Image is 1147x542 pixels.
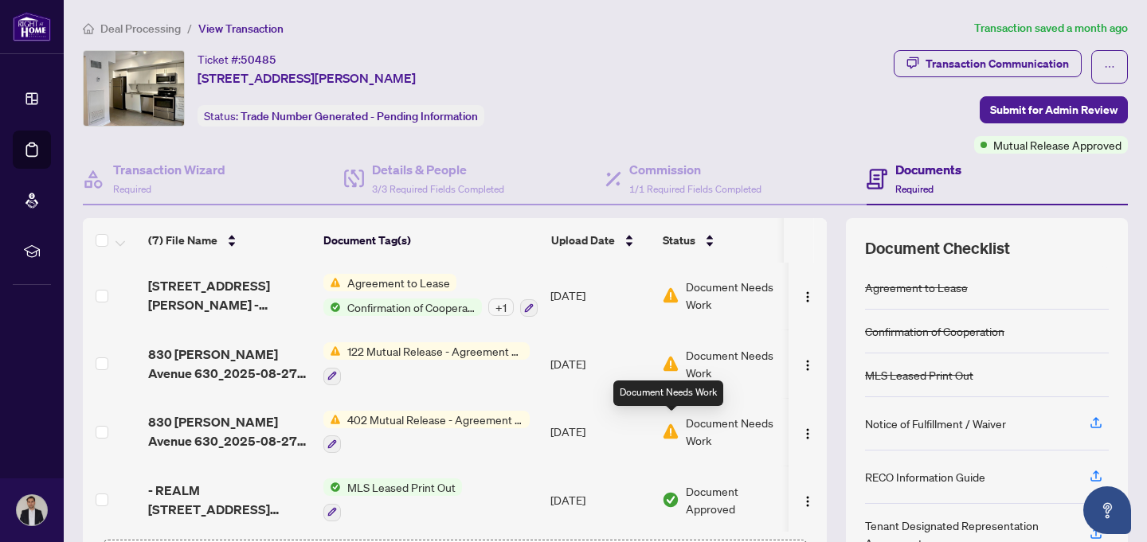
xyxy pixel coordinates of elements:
[613,380,723,406] div: Document Needs Work
[865,237,1010,259] span: Document Checklist
[317,218,545,263] th: Document Tag(s)
[801,427,814,440] img: Logo
[341,274,456,291] span: Agreement to Lease
[83,23,94,34] span: home
[544,261,656,329] td: [DATE]
[795,487,820,513] button: Logo
[865,415,1006,432] div: Notice of Fulfillment / Waiver
[865,279,968,296] div: Agreement to Lease
[488,298,514,316] div: + 1
[148,232,217,249] span: (7) File Name
[544,398,656,466] td: [DATE]
[926,51,1069,76] div: Transaction Communication
[17,495,47,525] img: Profile Icon
[629,183,761,195] span: 1/1 Required Fields Completed
[544,466,656,534] td: [DATE]
[341,298,482,316] span: Confirmation of Cooperation
[100,21,181,36] span: Deal Processing
[801,290,814,303] img: Logo
[323,342,341,360] img: Status Icon
[662,355,679,372] img: Document Status
[551,232,615,249] span: Upload Date
[142,218,317,263] th: (7) File Name
[198,21,284,36] span: View Transaction
[113,160,225,179] h4: Transaction Wizard
[323,478,462,521] button: Status IconMLS Leased Print Out
[187,19,192,37] li: /
[894,50,1082,77] button: Transaction Communication
[865,468,985,485] div: RECO Information Guide
[662,423,679,440] img: Document Status
[686,482,785,517] span: Document Approved
[148,276,311,314] span: [STREET_ADDRESS][PERSON_NAME] - Accepted Offer.pdf
[323,411,530,454] button: Status Icon402 Mutual Release - Agreement to Lease - Residential
[372,183,504,195] span: 3/3 Required Fields Completed
[148,481,311,519] span: - REALM [STREET_ADDRESS][PERSON_NAME] .pdf
[795,283,820,308] button: Logo
[323,274,538,317] button: Status IconAgreement to LeaseStatus IconConfirmation of Cooperation+1
[662,491,679,509] img: Document Status
[662,287,679,304] img: Document Status
[545,218,656,263] th: Upload Date
[993,136,1122,154] span: Mutual Release Approved
[686,414,785,449] span: Document Needs Work
[1083,486,1131,534] button: Open asap
[341,478,462,496] span: MLS Leased Print Out
[629,160,761,179] h4: Commission
[148,412,311,450] span: 830 [PERSON_NAME] Avenue 630_2025-08-27 14_20_26.pdf
[198,68,416,88] span: [STREET_ADDRESS][PERSON_NAME]
[1104,61,1115,72] span: ellipsis
[341,342,530,360] span: 122 Mutual Release - Agreement of Purchase and Sale
[198,105,484,127] div: Status:
[686,346,785,381] span: Document Needs Work
[241,109,478,123] span: Trade Number Generated - Pending Information
[544,329,656,398] td: [DATE]
[113,183,151,195] span: Required
[84,51,184,126] img: IMG-W12344634_1.jpg
[895,160,961,179] h4: Documents
[323,274,341,291] img: Status Icon
[801,359,814,372] img: Logo
[241,53,276,67] span: 50485
[795,351,820,376] button: Logo
[323,411,341,428] img: Status Icon
[980,96,1128,123] button: Submit for Admin Review
[663,232,695,249] span: Status
[686,278,785,313] span: Document Needs Work
[148,345,311,383] span: 830 [PERSON_NAME] Avenue 630_2025-08-27 14_20_26.pdf
[341,411,530,428] span: 402 Mutual Release - Agreement to Lease - Residential
[974,19,1128,37] article: Transaction saved a month ago
[865,366,973,384] div: MLS Leased Print Out
[656,218,792,263] th: Status
[801,495,814,508] img: Logo
[372,160,504,179] h4: Details & People
[323,478,341,496] img: Status Icon
[323,342,530,385] button: Status Icon122 Mutual Release - Agreement of Purchase and Sale
[795,419,820,444] button: Logo
[990,97,1118,123] span: Submit for Admin Review
[198,50,276,68] div: Ticket #:
[323,298,341,316] img: Status Icon
[865,322,1004,340] div: Confirmation of Cooperation
[13,12,51,41] img: logo
[895,183,934,195] span: Required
